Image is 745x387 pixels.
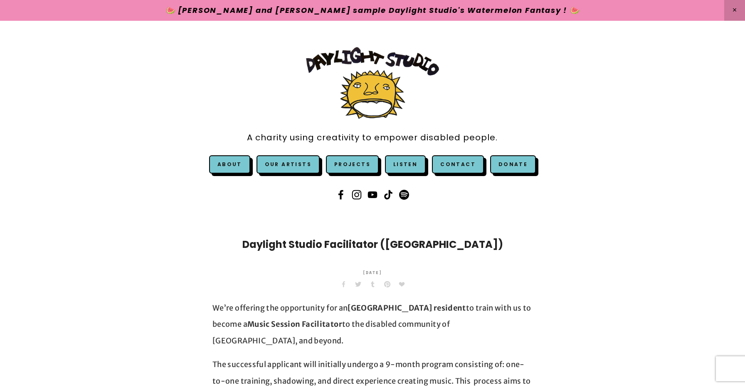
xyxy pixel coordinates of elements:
a: Projects [326,155,379,174]
h1: Daylight Studio Facilitator ([GEOGRAPHIC_DATA]) [212,237,533,252]
time: [DATE] [363,265,382,281]
img: Daylight Studio [306,47,439,119]
p: We’re offering the opportunity for an to train with us to become a to the disabled community of [... [212,300,533,349]
a: Donate [490,155,536,174]
strong: [GEOGRAPHIC_DATA] resident [348,303,466,313]
a: Our Artists [257,155,320,174]
a: A charity using creativity to empower disabled people. [247,128,498,147]
a: Listen [393,161,417,168]
strong: Music Session Facilitator [247,319,342,329]
a: About [217,161,242,168]
a: Contact [432,155,484,174]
